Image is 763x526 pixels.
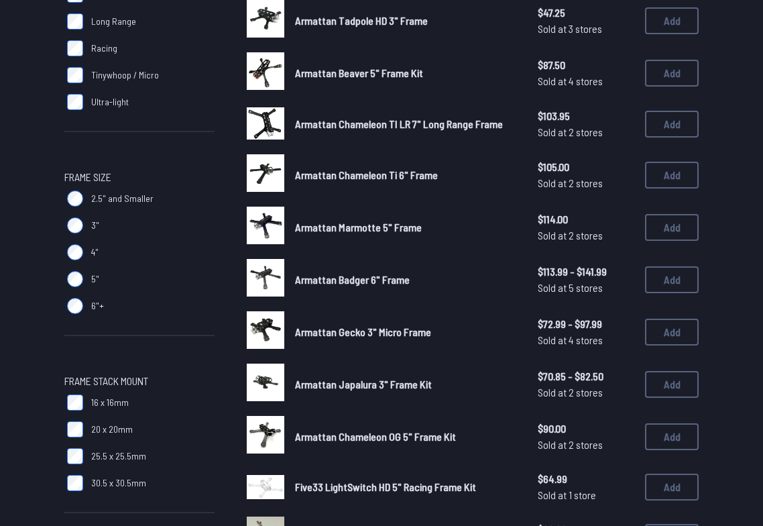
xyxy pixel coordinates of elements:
[295,65,516,81] a: Armattan Beaver 5" Frame Kit
[645,60,699,87] button: Add
[538,280,634,296] span: Sold at 5 stores
[247,154,284,192] img: image
[538,73,634,89] span: Sold at 4 stores
[91,246,99,259] span: 4"
[538,384,634,401] span: Sold at 2 stores
[67,475,83,491] input: 30.5 x 30.5mm
[645,162,699,189] button: Add
[91,476,146,490] span: 30.5 x 30.5mm
[91,68,159,82] span: Tinywhoop / Micro
[295,219,516,235] a: Armattan Marmotte 5" Frame
[91,192,154,205] span: 2.5" and Smaller
[247,259,284,301] a: image
[538,57,634,73] span: $87.50
[67,40,83,56] input: Racing
[295,66,423,79] span: Armattan Beaver 5" Frame Kit
[295,168,438,181] span: Armattan Chameleon Ti 6" Frame
[247,52,284,90] img: image
[645,111,699,138] button: Add
[538,211,634,227] span: $114.00
[67,394,83,411] input: 16 x 16mm
[91,272,99,286] span: 5"
[295,376,516,392] a: Armattan Japalura 3" Frame Kit
[295,272,516,288] a: Armattan Badger 6" Frame
[538,175,634,191] span: Sold at 2 stores
[247,475,284,499] img: image
[645,371,699,398] button: Add
[295,221,422,233] span: Armattan Marmotte 5" Frame
[247,105,284,144] a: image
[67,448,83,464] input: 25.5 x 25.5mm
[91,450,146,463] span: 25.5 x 25.5mm
[295,429,516,445] a: Armattan Chameleon OG 5" Frame Kit
[67,191,83,207] input: 2.5" and Smaller
[247,364,284,401] img: image
[295,325,431,338] span: Armattan Gecko 3" Micro Frame
[645,474,699,501] button: Add
[295,430,456,443] span: Armattan Chameleon OG 5" Frame Kit
[91,299,104,313] span: 6"+
[295,273,410,286] span: Armattan Badger 6" Frame
[295,116,516,132] a: Armattan Chameleon TI LR 7" Long Range Frame
[91,95,129,109] span: Ultra-light
[295,479,516,495] a: Five33 LightSwitch HD 5" Racing Frame Kit
[67,67,83,83] input: Tinywhoop / Micro
[67,94,83,110] input: Ultra-light
[247,468,284,506] a: image
[538,108,634,124] span: $103.95
[538,21,634,37] span: Sold at 3 stores
[91,42,117,55] span: Racing
[67,271,83,287] input: 5"
[538,159,634,175] span: $105.00
[247,207,284,244] img: image
[91,396,129,409] span: 16 x 16mm
[538,227,634,244] span: Sold at 2 stores
[247,259,284,297] img: image
[295,480,476,493] span: Five33 LightSwitch HD 5" Racing Frame Kit
[247,52,284,94] a: image
[645,266,699,293] button: Add
[91,423,133,436] span: 20 x 20mm
[295,117,503,130] span: Armattan Chameleon TI LR 7" Long Range Frame
[538,437,634,453] span: Sold at 2 stores
[91,219,99,232] span: 3"
[295,14,428,27] span: Armattan Tadpole HD 3" Frame
[247,207,284,248] a: image
[247,107,284,140] img: image
[67,421,83,437] input: 20 x 20mm
[538,332,634,348] span: Sold at 4 stores
[645,423,699,450] button: Add
[645,214,699,241] button: Add
[64,169,111,185] span: Frame Size
[91,15,136,28] span: Long Range
[645,7,699,34] button: Add
[538,421,634,437] span: $90.00
[538,124,634,140] span: Sold at 2 stores
[538,368,634,384] span: $70.85 - $82.50
[538,487,634,503] span: Sold at 1 store
[538,316,634,332] span: $72.99 - $97.99
[247,364,284,405] a: image
[67,13,83,30] input: Long Range
[67,244,83,260] input: 4"
[67,217,83,233] input: 3"
[295,378,432,390] span: Armattan Japalura 3" Frame Kit
[247,311,284,353] a: image
[645,319,699,346] button: Add
[538,264,634,280] span: $113.99 - $141.99
[247,416,284,458] a: image
[247,416,284,454] img: image
[295,13,516,29] a: Armattan Tadpole HD 3" Frame
[295,167,516,183] a: Armattan Chameleon Ti 6" Frame
[538,471,634,487] span: $64.99
[295,324,516,340] a: Armattan Gecko 3" Micro Frame
[538,5,634,21] span: $47.25
[247,154,284,196] a: image
[67,298,83,314] input: 6"+
[247,311,284,349] img: image
[64,373,148,389] span: Frame Stack Mount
